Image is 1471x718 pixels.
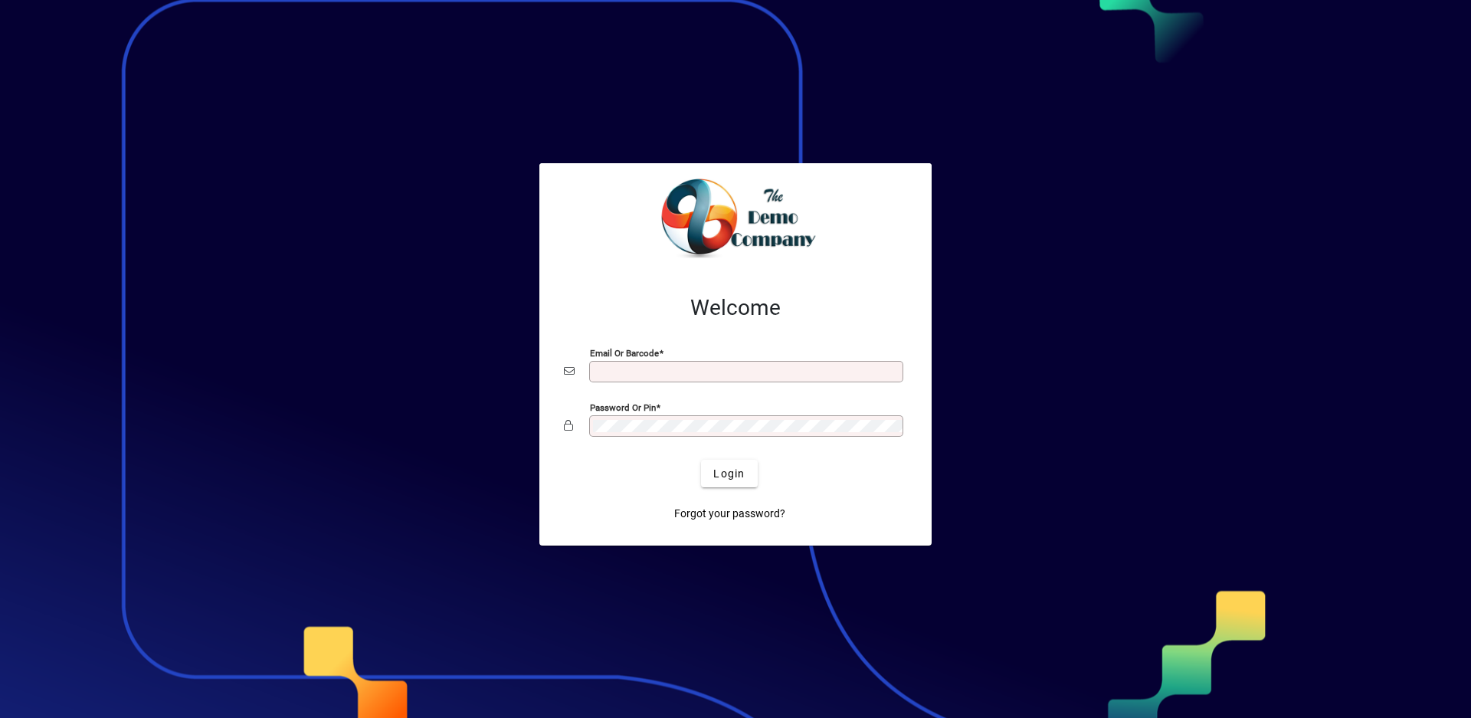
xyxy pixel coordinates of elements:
mat-label: Email or Barcode [590,348,659,359]
h2: Welcome [564,295,907,321]
span: Login [713,466,745,482]
mat-label: Password or Pin [590,402,656,413]
span: Forgot your password? [674,506,785,522]
a: Forgot your password? [668,500,791,527]
button: Login [701,460,757,487]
